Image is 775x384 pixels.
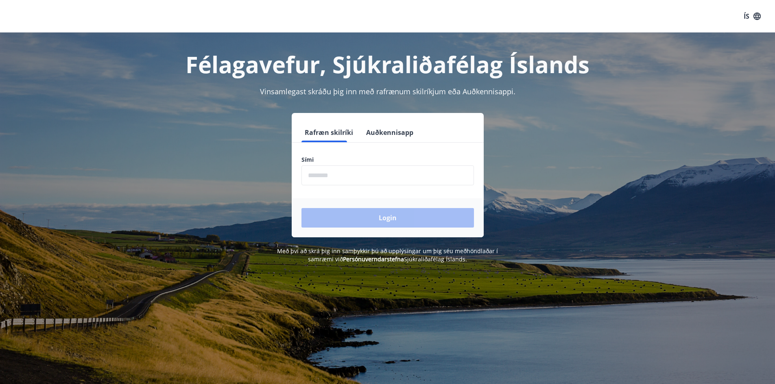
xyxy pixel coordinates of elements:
button: Auðkennisapp [363,123,417,142]
a: Persónuverndarstefna [343,255,404,263]
span: Vinsamlegast skráðu þig inn með rafrænum skilríkjum eða Auðkennisappi. [260,87,515,96]
label: Sími [301,156,474,164]
button: Rafræn skilríki [301,123,356,142]
h1: Félagavefur, Sjúkraliðafélag Íslands [105,49,671,80]
button: ÍS [739,9,765,24]
span: Með því að skrá þig inn samþykkir þú að upplýsingar um þig séu meðhöndlaðar í samræmi við Sjúkral... [277,247,498,263]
